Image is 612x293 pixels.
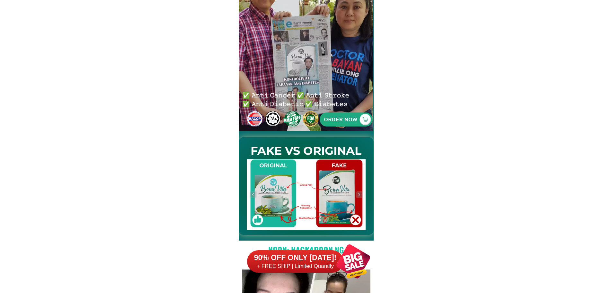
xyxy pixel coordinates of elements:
img: navigation [250,191,256,198]
h2: Noon: nagkaroon ng [MEDICAL_DATA], hindi makalakad ng normal [242,244,370,280]
h6: ✅ 𝙰𝚗𝚝𝚒 𝙲𝚊𝚗𝚌𝚎𝚛 ✅ 𝙰𝚗𝚝𝚒 𝚂𝚝𝚛𝚘𝚔𝚎 ✅ 𝙰𝚗𝚝𝚒 𝙳𝚒𝚊𝚋𝚎𝚝𝚒𝚌 ✅ 𝙳𝚒𝚊𝚋𝚎𝚝𝚎𝚜 [242,90,352,107]
img: navigation [356,191,362,198]
h6: + FREE SHIP | Limited Quantily [247,263,343,270]
h6: 90% OFF ONLY [DATE]! [247,253,343,263]
h2: FAKE VS ORIGINAL [239,142,374,160]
